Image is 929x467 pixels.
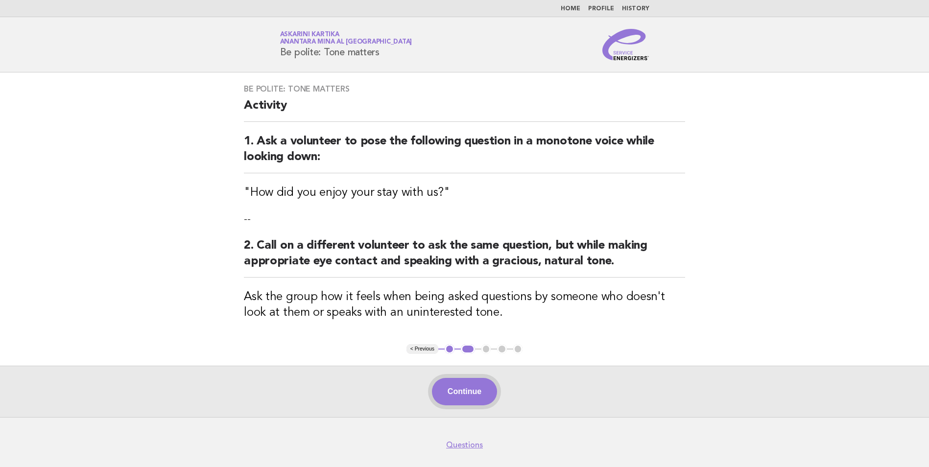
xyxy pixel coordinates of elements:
[244,84,685,94] h3: Be polite: Tone matters
[280,31,412,45] a: Askarini KartikaAnantara Mina al [GEOGRAPHIC_DATA]
[244,98,685,122] h2: Activity
[244,134,685,173] h2: 1. Ask a volunteer to pose the following question in a monotone voice while looking down:
[244,289,685,321] h3: Ask the group how it feels when being asked questions by someone who doesn't look at them or spea...
[446,440,483,450] a: Questions
[602,29,649,60] img: Service Energizers
[244,185,685,201] h3: "How did you enjoy your stay with us?"
[244,238,685,278] h2: 2. Call on a different volunteer to ask the same question, but while making appropriate eye conta...
[244,212,685,226] p: --
[445,344,454,354] button: 1
[280,32,412,57] h1: Be polite: Tone matters
[622,6,649,12] a: History
[461,344,475,354] button: 2
[432,378,497,405] button: Continue
[588,6,614,12] a: Profile
[561,6,580,12] a: Home
[406,344,438,354] button: < Previous
[280,39,412,46] span: Anantara Mina al [GEOGRAPHIC_DATA]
